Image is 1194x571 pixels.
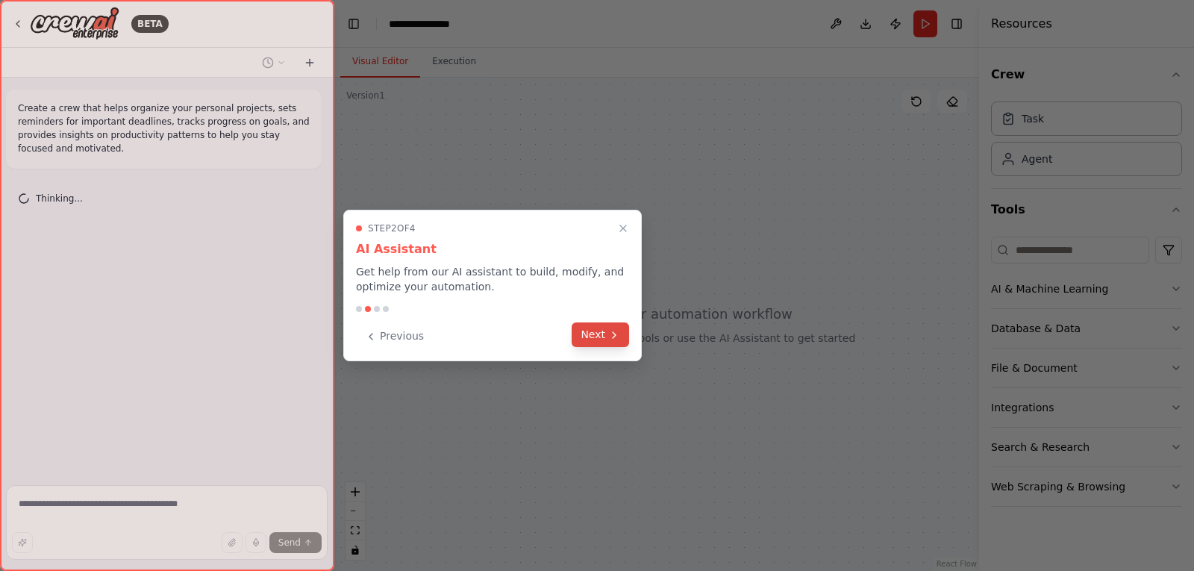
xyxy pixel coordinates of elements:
button: Next [572,322,629,347]
button: Hide left sidebar [343,13,364,34]
button: Previous [356,324,433,349]
button: Close walkthrough [614,219,632,237]
h3: AI Assistant [356,240,629,258]
p: Get help from our AI assistant to build, modify, and optimize your automation. [356,264,629,294]
span: Step 2 of 4 [368,222,416,234]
